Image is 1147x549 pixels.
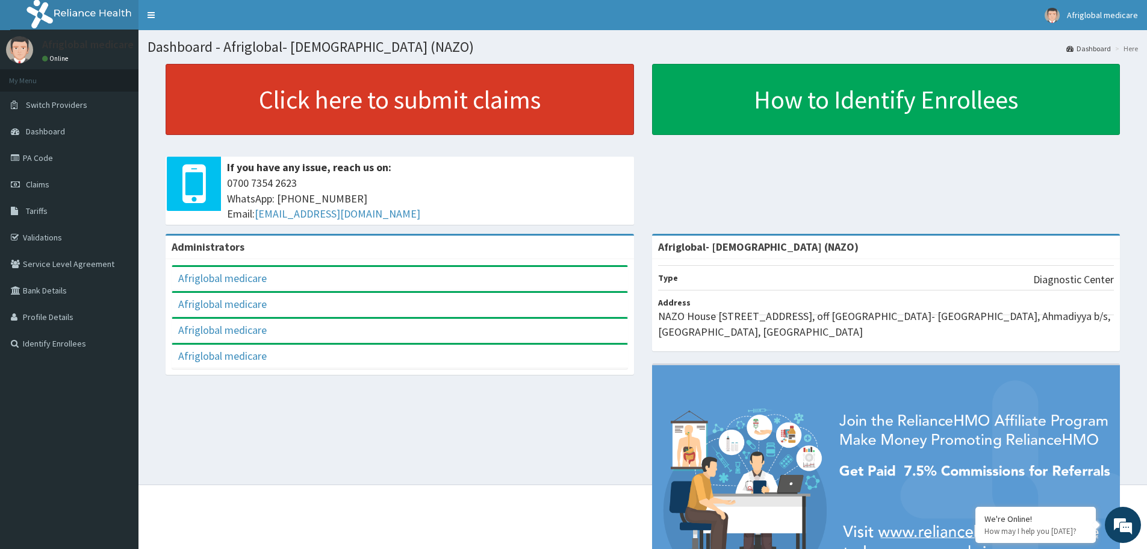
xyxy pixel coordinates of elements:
div: Minimize live chat window [197,6,226,35]
span: Afriglobal medicare [1067,10,1138,20]
strong: Afriglobal- [DEMOGRAPHIC_DATA] (NAZO) [658,240,859,254]
div: We're Online! [984,513,1087,524]
a: Click here to submit claims [166,64,634,135]
a: Afriglobal medicare [178,271,267,285]
img: User Image [1045,8,1060,23]
a: Online [42,54,71,63]
b: Type [658,272,678,283]
a: How to Identify Enrollees [652,64,1121,135]
li: Here [1112,43,1138,54]
p: Diagnostic Center [1033,272,1114,287]
a: Dashboard [1066,43,1111,54]
span: Tariffs [26,205,48,216]
span: Dashboard [26,126,65,137]
div: Chat with us now [63,67,202,83]
b: Administrators [172,240,244,254]
p: NAZO House [STREET_ADDRESS], off [GEOGRAPHIC_DATA]- [GEOGRAPHIC_DATA], Ahmadiyya b/s, [GEOGRAPHIC... [658,309,1114,339]
a: Afriglobal medicare [178,297,267,311]
textarea: Type your message and hit 'Enter' [6,329,229,371]
a: Afriglobal medicare [178,349,267,363]
b: Address [658,297,691,308]
p: How may I help you today? [984,526,1087,536]
span: We're online! [70,152,166,274]
p: Afriglobal medicare [42,39,134,50]
b: If you have any issue, reach us on: [227,160,391,174]
img: d_794563401_company_1708531726252_794563401 [22,60,49,90]
h1: Dashboard - Afriglobal- [DEMOGRAPHIC_DATA] (NAZO) [148,39,1138,55]
span: Claims [26,179,49,190]
span: 0700 7354 2623 WhatsApp: [PHONE_NUMBER] Email: [227,175,628,222]
a: [EMAIL_ADDRESS][DOMAIN_NAME] [255,207,420,221]
span: Switch Providers [26,99,87,110]
img: User Image [6,36,33,63]
a: Afriglobal medicare [178,323,267,337]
